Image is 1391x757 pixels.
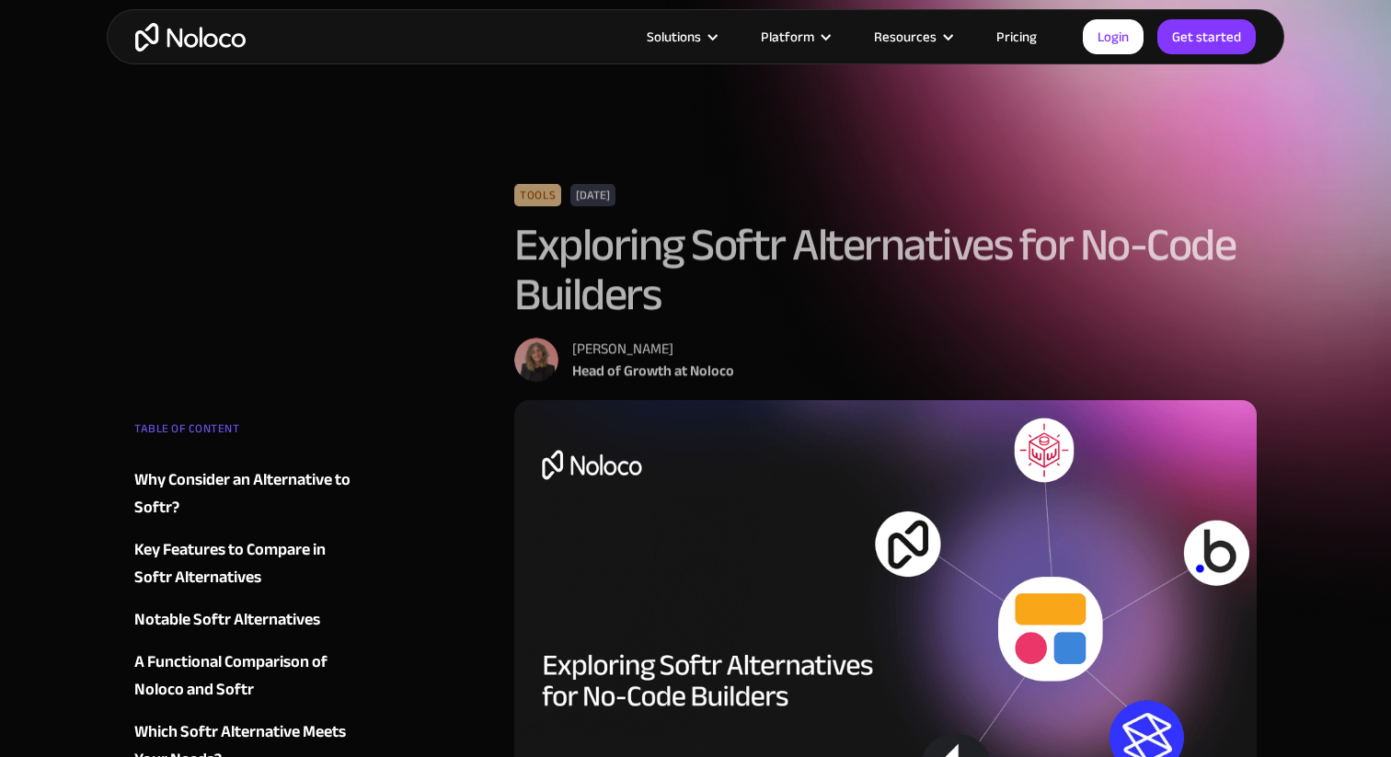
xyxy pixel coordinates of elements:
div: [DATE] [571,184,616,206]
div: Platform [761,25,814,49]
div: [PERSON_NAME] [572,338,734,360]
div: Notable Softr Alternatives [134,606,320,634]
div: Resources [874,25,937,49]
div: Head of Growth at Noloco [572,360,734,382]
div: Solutions [647,25,701,49]
h1: Exploring Softr Alternatives for No-Code Builders [514,220,1257,319]
div: TABLE OF CONTENT [134,415,357,452]
a: A Functional Comparison of Noloco and Softr [134,648,357,704]
a: home [135,23,246,52]
a: Why Consider an Alternative to Softr? [134,466,357,522]
a: Pricing [973,25,1060,49]
div: Resources [851,25,973,49]
a: Login [1083,19,1144,54]
a: Get started [1157,19,1256,54]
div: Platform [738,25,851,49]
a: Key Features to Compare in Softr Alternatives [134,536,357,591]
div: Solutions [624,25,738,49]
a: Notable Softr Alternatives [134,606,357,634]
div: Tools [514,184,561,206]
